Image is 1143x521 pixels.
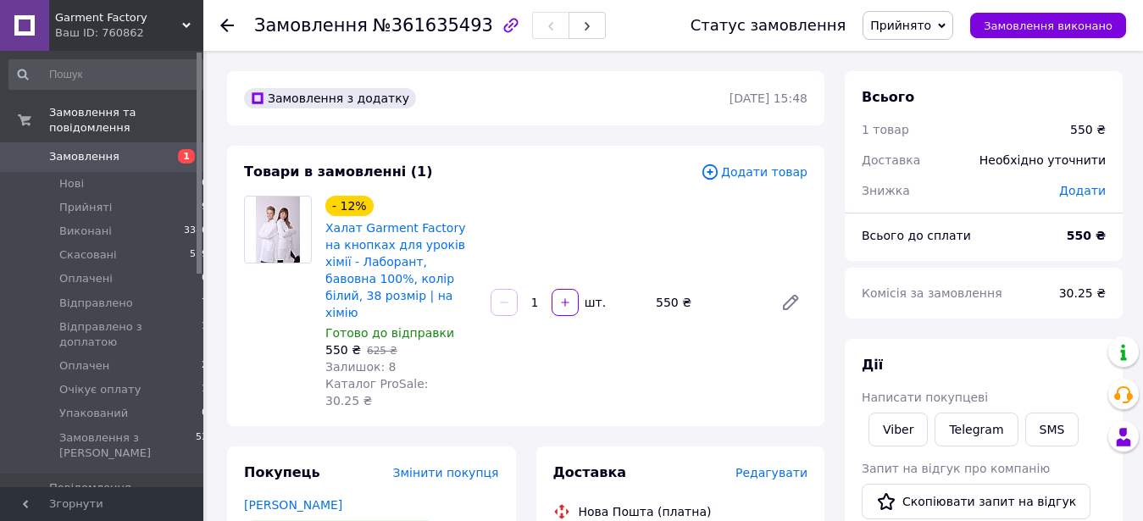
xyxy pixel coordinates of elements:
span: Доставка [553,464,627,480]
b: 550 ₴ [1067,229,1106,242]
span: Запит на відгук про компанію [862,462,1050,475]
span: Додати товар [701,163,807,181]
span: 1 [178,149,195,164]
span: Оплачен [59,358,109,374]
span: Готово до відправки [325,326,454,340]
span: Garment Factory [55,10,182,25]
span: Прийнято [870,19,931,32]
button: Скопіювати запит на відгук [862,484,1090,519]
span: Покупець [244,464,320,480]
span: Додати [1059,184,1106,197]
div: Необхідно уточнити [969,141,1116,179]
span: Товари в замовленні (1) [244,164,433,180]
a: [PERSON_NAME] [244,498,342,512]
img: Халат Garment Factory на кнопках для уроків хімії - Лаборант, бавовна 100%, колір білий, 38 розмі... [256,197,300,263]
span: Замовлення виконано [984,19,1112,32]
span: Всього [862,89,914,105]
span: 9 [202,200,208,215]
span: Каталог ProSale: 30.25 ₴ [325,377,428,407]
span: Очікує оплату [59,382,141,397]
a: Редагувати [774,285,807,319]
a: Халат Garment Factory на кнопках для уроків хімії - Лаборант, бавовна 100%, колір білий, 38 розмі... [325,221,465,319]
time: [DATE] 15:48 [730,91,807,105]
span: Скасовані [59,247,117,263]
div: - 12% [325,196,374,216]
span: 3380 [184,224,208,239]
a: Telegram [935,413,1018,446]
div: 550 ₴ [1070,121,1106,138]
span: Замовлення та повідомлення [49,105,203,136]
span: Комісія за замовлення [862,286,1002,300]
span: Замовлення з [PERSON_NAME] [59,430,196,461]
span: 625 ₴ [367,345,397,357]
button: Замовлення виконано [970,13,1126,38]
span: Замовлення [254,15,368,36]
span: Повідомлення [49,480,131,496]
span: Замовлення [49,149,119,164]
div: 550 ₴ [649,291,767,314]
span: 0 [202,176,208,191]
a: Viber [868,413,928,446]
span: 1 товар [862,123,909,136]
span: Відправлено з доплатою [59,319,202,350]
span: Змінити покупця [393,466,499,479]
span: №361635493 [373,15,493,36]
span: 1 [202,319,208,350]
div: Ваш ID: 760862 [55,25,203,41]
span: Редагувати [735,466,807,479]
span: 53 [196,430,208,461]
span: Оплачені [59,271,113,286]
div: Замовлення з додатку [244,88,416,108]
button: SMS [1025,413,1079,446]
span: Написати покупцеві [862,391,988,404]
div: Повернутися назад [220,17,234,34]
span: 579 [190,247,208,263]
span: 1 [202,382,208,397]
div: Статус замовлення [691,17,846,34]
input: Пошук [8,59,209,90]
div: шт. [580,294,608,311]
span: 550 ₴ [325,343,361,357]
span: Знижка [862,184,910,197]
div: Нова Пошта (платна) [574,503,716,520]
span: 2 [202,358,208,374]
span: Виконані [59,224,112,239]
span: Дії [862,357,883,373]
span: Упакований [59,406,128,421]
span: Прийняті [59,200,112,215]
span: 0 [202,271,208,286]
span: Доставка [862,153,920,167]
span: Нові [59,176,84,191]
span: 7 [202,296,208,311]
span: Всього до сплати [862,229,971,242]
span: Залишок: 8 [325,360,397,374]
span: Відправлено [59,296,133,311]
span: 30.25 ₴ [1059,286,1106,300]
span: 0 [202,406,208,421]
